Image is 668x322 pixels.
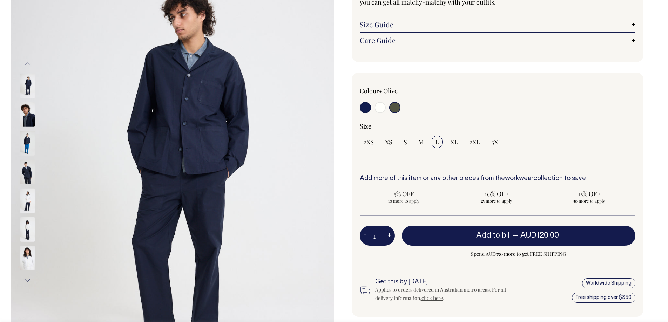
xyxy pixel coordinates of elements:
[505,176,533,181] a: workwear
[20,160,35,184] img: dark-navy
[548,198,630,204] span: 50 more to apply
[469,138,480,146] span: 2XL
[418,138,424,146] span: M
[450,138,458,146] span: XL
[360,122,636,130] div: Size
[20,189,35,213] img: off-white
[382,136,396,148] input: XS
[421,295,443,301] a: click here
[379,87,382,95] span: •
[384,229,395,243] button: +
[360,187,448,206] input: 5% OFF 10 more to apply
[456,198,537,204] span: 25 more to apply
[435,138,439,146] span: L
[20,102,35,127] img: dark-navy
[360,229,370,243] button: -
[20,246,35,270] img: off-white
[375,286,511,302] div: Applies to orders delivered in Australian metro areas. For all delivery information, .
[432,136,443,148] input: L
[545,187,633,206] input: 15% OFF 50 more to apply
[20,74,35,98] img: dark-navy
[452,187,541,206] input: 10% OFF 25 more to apply
[447,136,461,148] input: XL
[548,190,630,198] span: 15% OFF
[385,138,392,146] span: XS
[512,232,561,239] span: —
[360,175,636,182] h6: Add more of this item or any other pieces from the collection to save
[466,136,484,148] input: 2XL
[360,36,636,44] a: Care Guide
[491,138,502,146] span: 3XL
[488,136,505,148] input: 3XL
[363,190,445,198] span: 5% OFF
[20,217,35,242] img: off-white
[363,198,445,204] span: 10 more to apply
[22,56,33,71] button: Previous
[383,87,398,95] label: Olive
[375,279,511,286] h6: Get this by [DATE]
[402,250,636,258] span: Spend AUD350 more to get FREE SHIPPING
[456,190,537,198] span: 10% OFF
[360,136,377,148] input: 2XS
[520,232,559,239] span: AUD120.00
[402,226,636,245] button: Add to bill —AUD120.00
[360,20,636,29] a: Size Guide
[476,232,511,239] span: Add to bill
[363,138,374,146] span: 2XS
[404,138,407,146] span: S
[20,131,35,156] img: dark-navy
[400,136,411,148] input: S
[22,273,33,288] button: Next
[360,87,470,95] div: Colour
[415,136,427,148] input: M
